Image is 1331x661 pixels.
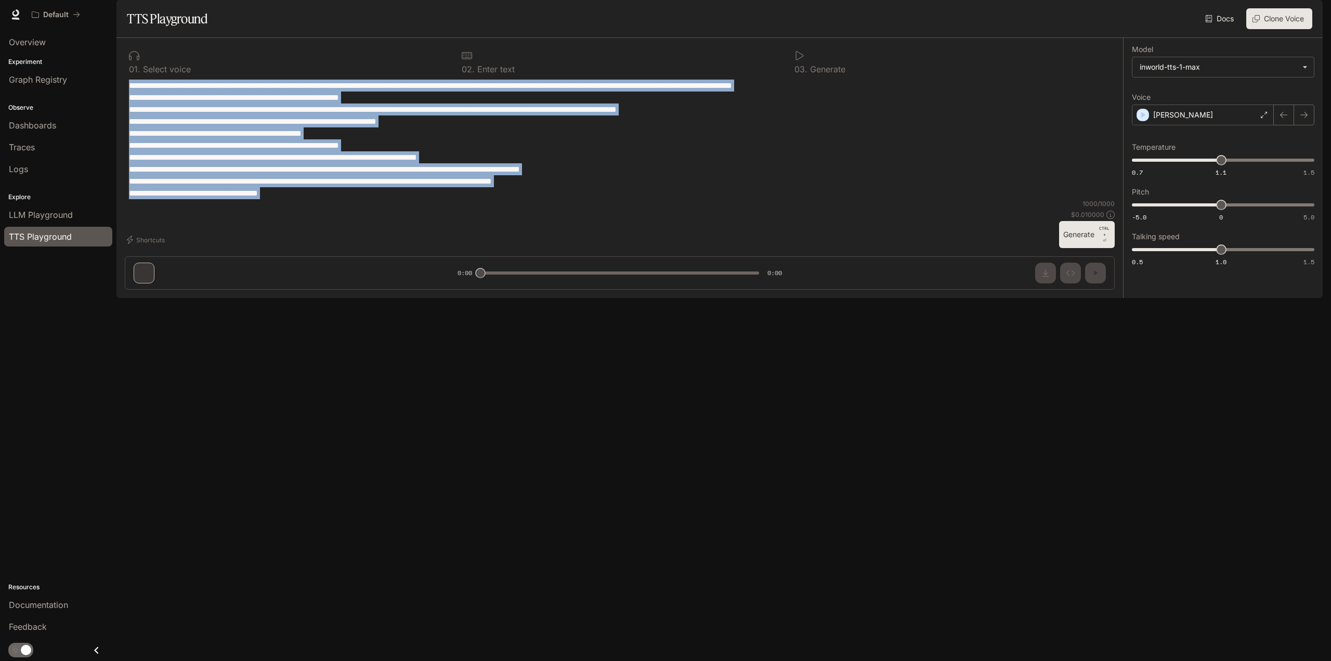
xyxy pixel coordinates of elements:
[1132,144,1176,151] p: Temperature
[1303,168,1314,177] span: 1.5
[1140,62,1297,72] div: inworld-tts-1-max
[140,65,191,73] p: Select voice
[1216,168,1226,177] span: 1.1
[1132,257,1143,266] span: 0.5
[1132,57,1314,77] div: inworld-tts-1-max
[127,8,207,29] h1: TTS Playground
[1099,225,1111,244] p: ⏎
[1132,94,1151,101] p: Voice
[1132,188,1149,196] p: Pitch
[1303,213,1314,222] span: 5.0
[1303,257,1314,266] span: 1.5
[1246,8,1312,29] button: Clone Voice
[462,65,475,73] p: 0 2 .
[807,65,845,73] p: Generate
[1219,213,1223,222] span: 0
[129,65,140,73] p: 0 1 .
[1153,110,1213,120] p: [PERSON_NAME]
[1132,233,1180,240] p: Talking speed
[43,10,69,19] p: Default
[1203,8,1238,29] a: Docs
[1059,221,1115,248] button: GenerateCTRL +⏎
[475,65,515,73] p: Enter text
[27,4,85,25] button: All workspaces
[1099,225,1111,238] p: CTRL +
[1132,213,1146,222] span: -5.0
[1132,168,1143,177] span: 0.7
[1216,257,1226,266] span: 1.0
[1132,46,1153,53] p: Model
[125,231,169,248] button: Shortcuts
[794,65,807,73] p: 0 3 .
